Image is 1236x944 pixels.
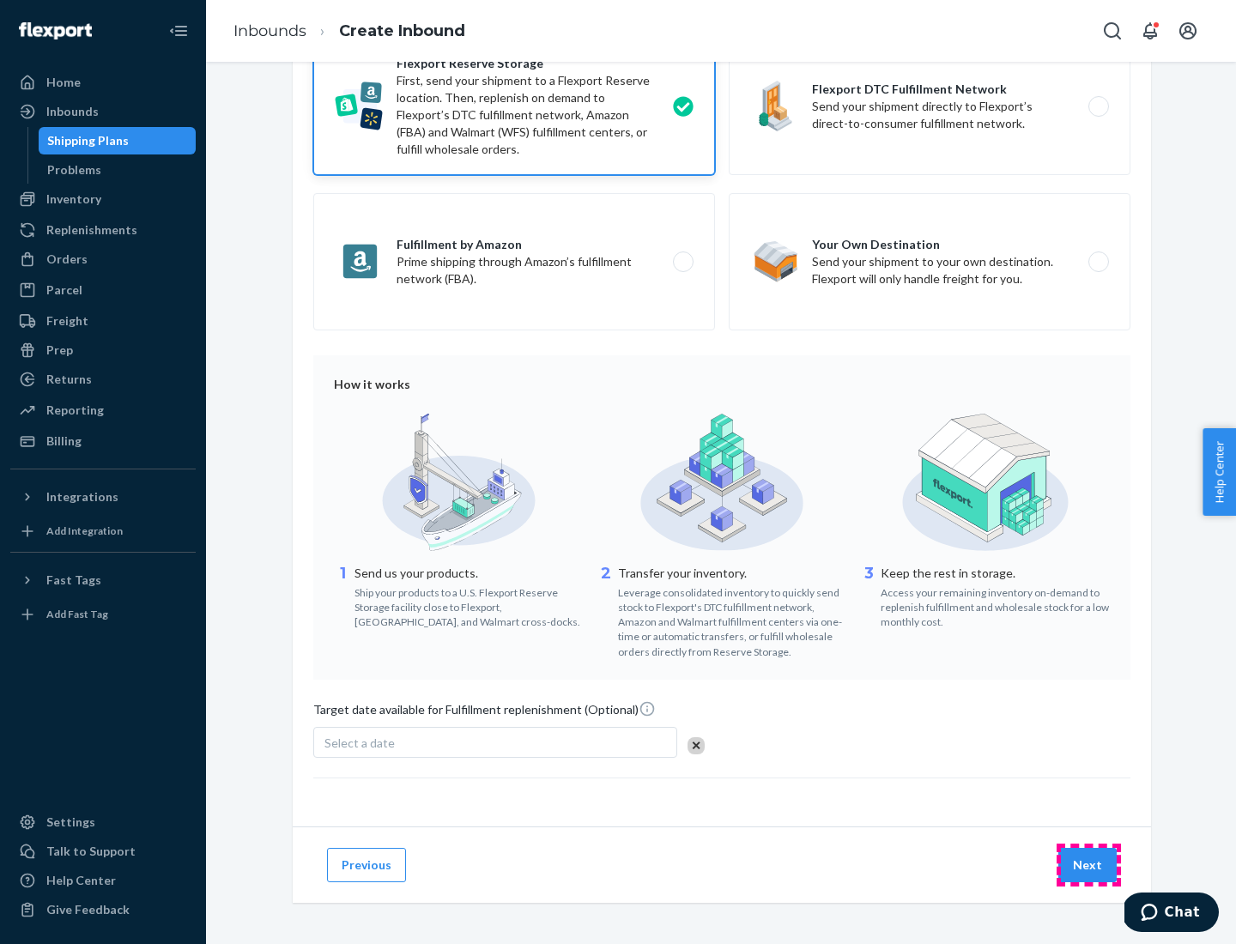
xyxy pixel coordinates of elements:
[334,376,1110,393] div: How it works
[19,22,92,39] img: Flexport logo
[46,572,101,589] div: Fast Tags
[46,872,116,889] div: Help Center
[47,161,101,179] div: Problems
[354,565,584,582] p: Send us your products.
[46,523,123,538] div: Add Integration
[46,607,108,621] div: Add Fast Tag
[10,838,196,865] button: Talk to Support
[10,336,196,364] a: Prep
[324,735,395,750] span: Select a date
[46,312,88,330] div: Freight
[46,488,118,505] div: Integrations
[161,14,196,48] button: Close Navigation
[39,127,197,154] a: Shipping Plans
[881,565,1110,582] p: Keep the rest in storage.
[10,396,196,424] a: Reporting
[10,307,196,335] a: Freight
[46,221,137,239] div: Replenishments
[46,281,82,299] div: Parcel
[1124,893,1219,935] iframe: Opens a widget where you can chat to one of our agents
[10,427,196,455] a: Billing
[10,483,196,511] button: Integrations
[313,700,656,725] span: Target date available for Fulfillment replenishment (Optional)
[10,366,196,393] a: Returns
[10,867,196,894] a: Help Center
[46,191,101,208] div: Inventory
[46,74,81,91] div: Home
[860,563,877,629] div: 3
[1058,848,1117,882] button: Next
[1133,14,1167,48] button: Open notifications
[339,21,465,40] a: Create Inbound
[220,6,479,57] ol: breadcrumbs
[1203,428,1236,516] button: Help Center
[1171,14,1205,48] button: Open account menu
[597,563,615,659] div: 2
[10,245,196,273] a: Orders
[47,132,129,149] div: Shipping Plans
[10,517,196,545] a: Add Integration
[881,582,1110,629] div: Access your remaining inventory on-demand to replenish fulfillment and wholesale stock for a low ...
[10,808,196,836] a: Settings
[46,433,82,450] div: Billing
[10,276,196,304] a: Parcel
[46,402,104,419] div: Reporting
[10,896,196,923] button: Give Feedback
[618,582,847,659] div: Leverage consolidated inventory to quickly send stock to Flexport's DTC fulfillment network, Amaz...
[354,582,584,629] div: Ship your products to a U.S. Flexport Reserve Storage facility close to Flexport, [GEOGRAPHIC_DAT...
[46,371,92,388] div: Returns
[39,156,197,184] a: Problems
[46,843,136,860] div: Talk to Support
[46,251,88,268] div: Orders
[46,901,130,918] div: Give Feedback
[46,103,99,120] div: Inbounds
[10,216,196,244] a: Replenishments
[334,563,351,629] div: 1
[46,814,95,831] div: Settings
[10,601,196,628] a: Add Fast Tag
[10,69,196,96] a: Home
[233,21,306,40] a: Inbounds
[10,566,196,594] button: Fast Tags
[10,185,196,213] a: Inventory
[46,342,73,359] div: Prep
[10,98,196,125] a: Inbounds
[1095,14,1130,48] button: Open Search Box
[327,848,406,882] button: Previous
[618,565,847,582] p: Transfer your inventory.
